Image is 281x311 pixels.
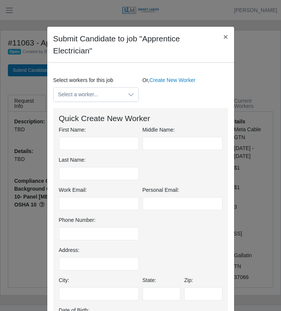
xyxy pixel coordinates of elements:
[141,76,230,102] div: Or,
[54,88,123,102] span: Select a worker...
[143,276,156,284] label: State:
[184,276,193,284] label: Zip:
[59,216,96,224] label: Phone Number:
[143,186,179,194] label: Personal Email:
[59,246,80,254] label: Address:
[223,32,228,41] span: ×
[6,6,167,14] body: Rich Text Area. Press ALT-0 for help.
[53,33,218,56] h4: Submit Candidate to job "Apprentice Electrician"
[53,76,113,84] label: Select workers for this job
[59,114,222,123] h4: Quick Create New Worker
[59,276,69,284] label: City:
[59,126,86,134] label: First Name:
[59,186,87,194] label: Work Email:
[149,77,195,83] a: Create New Worker
[217,27,234,47] button: Close
[143,126,175,134] label: Middle Name:
[59,156,86,164] label: Last Name:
